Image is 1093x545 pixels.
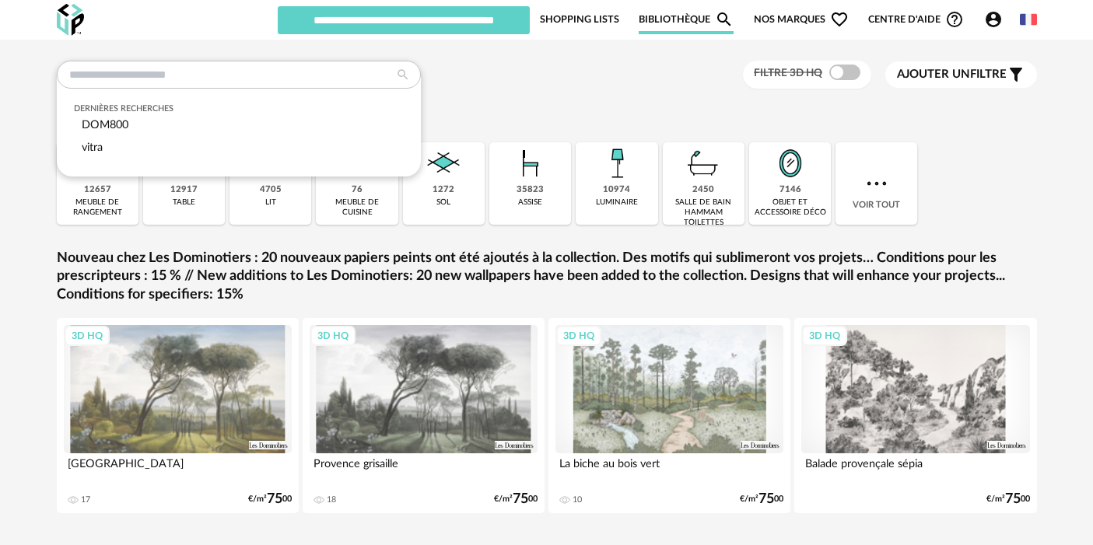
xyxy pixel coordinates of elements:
span: Magnify icon [715,10,734,29]
div: meuble de cuisine [321,197,393,218]
div: sol [436,197,450,208]
span: Account Circle icon [984,10,1003,29]
div: 12917 [170,184,198,196]
div: 3D HQ [310,326,356,346]
span: Filtre 3D HQ [754,68,822,79]
div: 4705 [260,184,282,196]
div: 3D HQ [556,326,601,346]
div: 12657 [84,184,111,196]
div: 18 [327,494,336,505]
div: Dernières recherches [74,103,403,114]
span: vitra [82,141,103,153]
div: [GEOGRAPHIC_DATA] [64,453,293,484]
div: €/m² 00 [494,494,538,505]
div: €/m² 00 [986,494,1030,505]
div: luminaire [596,197,638,208]
div: 35823 [517,184,544,196]
img: Salle%20de%20bain.png [682,142,724,184]
img: more.7b13dc1.svg [863,169,891,197]
div: 3D HQ [65,326,110,346]
span: Filter icon [1007,65,1025,84]
button: Ajouter unfiltre Filter icon [885,61,1037,88]
a: 3D HQ Balade provençale sépia €/m²7500 [794,318,1037,513]
a: Shopping Lists [540,5,619,34]
span: DOM800 [82,119,128,131]
div: La biche au bois vert [555,453,784,484]
div: table [173,197,195,208]
div: €/m² 00 [248,494,292,505]
img: fr [1020,11,1037,28]
span: 75 [758,494,774,505]
span: Help Circle Outline icon [945,10,964,29]
div: objet et accessoire déco [754,197,826,218]
div: 2450 [692,184,714,196]
div: 17 [81,494,90,505]
div: meuble de rangement [61,197,134,218]
div: 7146 [779,184,801,196]
div: 10 [573,494,582,505]
a: 3D HQ [GEOGRAPHIC_DATA] 17 €/m²7500 [57,318,300,513]
div: 3D HQ [802,326,847,346]
span: 75 [267,494,282,505]
span: Centre d'aideHelp Circle Outline icon [868,10,964,29]
a: 3D HQ Provence grisaille 18 €/m²7500 [303,318,545,513]
div: 10974 [603,184,630,196]
div: lit [265,197,276,208]
img: OXP [57,4,84,36]
div: 1272 [433,184,454,196]
img: Miroir.png [769,142,811,184]
a: Nouveau chez Les Dominotiers : 20 nouveaux papiers peints ont été ajoutés à la collection. Des mo... [57,250,1037,304]
a: BibliothèqueMagnify icon [639,5,734,34]
span: Heart Outline icon [830,10,849,29]
span: Account Circle icon [984,10,1010,29]
img: Sol.png [422,142,464,184]
div: €/m² 00 [740,494,783,505]
span: Nos marques [754,5,849,34]
div: 76 [352,184,363,196]
span: Ajouter un [897,68,970,80]
div: Provence grisaille [310,453,538,484]
img: Assise.png [510,142,552,184]
span: filtre [897,67,1007,82]
span: 75 [513,494,528,505]
div: Voir tout [836,142,917,225]
img: Luminaire.png [596,142,638,184]
div: salle de bain hammam toilettes [667,197,740,228]
span: 75 [1005,494,1021,505]
div: assise [518,197,542,208]
a: 3D HQ La biche au bois vert 10 €/m²7500 [548,318,791,513]
div: Balade provençale sépia [801,453,1030,484]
